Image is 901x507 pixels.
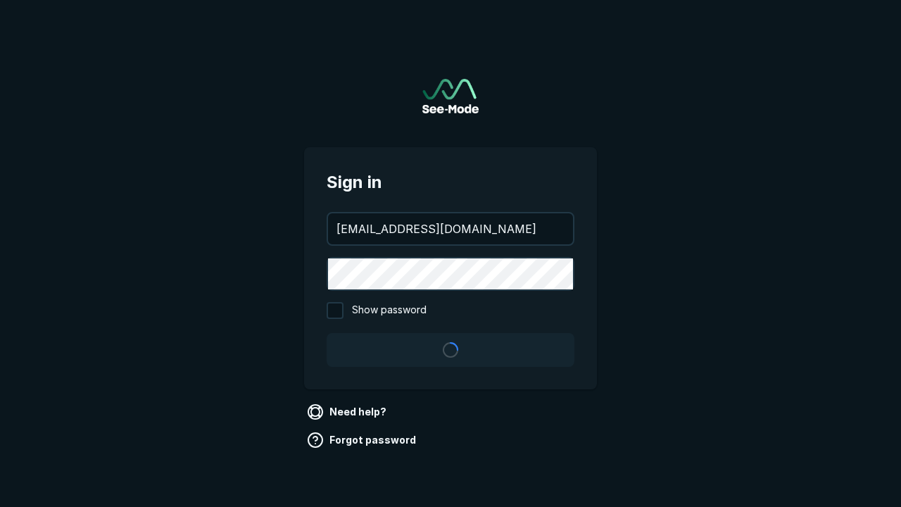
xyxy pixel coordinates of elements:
img: See-Mode Logo [422,79,479,113]
a: Go to sign in [422,79,479,113]
span: Sign in [327,170,574,195]
a: Need help? [304,401,392,423]
a: Forgot password [304,429,422,451]
input: your@email.com [328,213,573,244]
span: Show password [352,302,427,319]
